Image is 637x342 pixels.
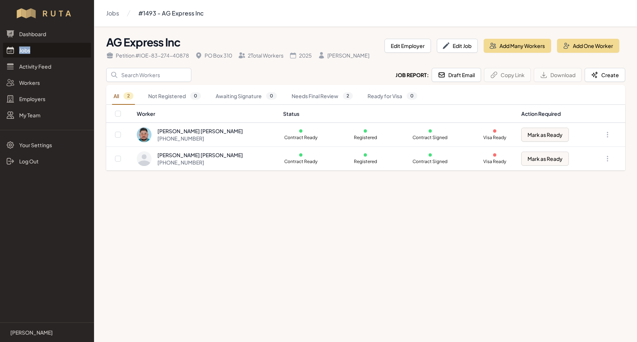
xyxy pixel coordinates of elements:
[289,52,312,59] div: 2025
[517,105,589,123] th: Action Required
[557,39,619,53] button: Add One Worker
[484,39,551,53] button: Add Many Workers
[10,329,53,336] p: [PERSON_NAME]
[343,92,353,100] span: 2
[283,159,318,165] p: Contract Ready
[3,43,91,58] a: Jobs
[384,39,431,53] button: Edit Employer
[366,88,419,105] a: Ready for Visa
[6,329,88,336] a: [PERSON_NAME]
[106,6,119,21] a: Jobs
[413,159,448,165] p: Contract Signed
[106,88,625,105] nav: Tabs
[106,52,189,59] div: Petition # IOE-83-274-40878
[279,105,517,123] th: Status
[266,92,277,100] span: 0
[585,68,625,82] button: Create
[413,135,448,141] p: Contract Signed
[484,68,531,82] button: Copy Link
[521,128,569,142] button: Mark as Ready
[348,159,383,165] p: Registered
[106,68,191,82] input: Search Workers
[3,91,91,106] a: Employers
[157,127,243,135] div: [PERSON_NAME] [PERSON_NAME]
[214,88,278,105] a: Awaiting Signature
[106,35,379,49] h1: AG Express Inc
[283,135,318,141] p: Contract Ready
[157,151,243,159] div: [PERSON_NAME] [PERSON_NAME]
[157,159,243,166] div: [PHONE_NUMBER]
[407,92,417,100] span: 0
[106,6,204,21] nav: Breadcrumb
[123,92,133,100] span: 2
[112,88,135,105] a: All
[521,152,569,166] button: Mark as Ready
[190,92,201,100] span: 0
[3,154,91,169] a: Log Out
[534,68,582,82] button: Download
[3,75,91,90] a: Workers
[348,135,383,141] p: Registered
[195,52,232,59] div: PO Box 310
[477,159,512,165] p: Visa Ready
[147,88,202,105] a: Not Registered
[437,39,478,53] button: Edit Job
[318,52,369,59] div: [PERSON_NAME]
[15,7,79,19] img: Workflow
[3,59,91,74] a: Activity Feed
[290,88,354,105] a: Needs Final Review
[3,138,91,152] a: Your Settings
[477,135,512,141] p: Visa Ready
[432,68,481,82] button: Draft Email
[3,108,91,122] a: My Team
[396,71,429,79] h2: Job Report:
[137,110,274,117] div: Worker
[3,27,91,41] a: Dashboard
[238,52,283,59] div: 2 Total Workers
[157,135,243,142] div: [PHONE_NUMBER]
[138,6,204,21] a: #1493 - AG Express Inc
